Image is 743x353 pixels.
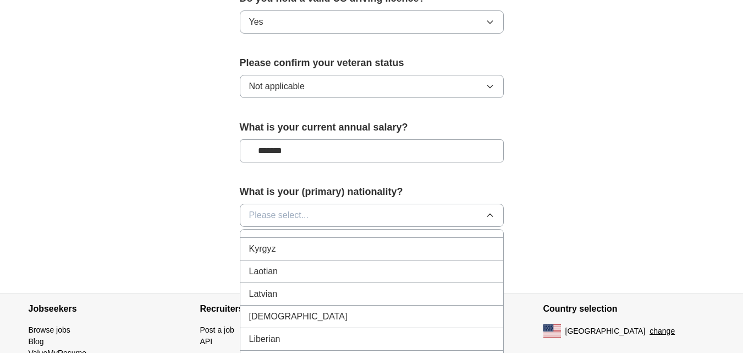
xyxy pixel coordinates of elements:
[240,75,504,98] button: Not applicable
[249,287,278,301] span: Latvian
[249,80,305,93] span: Not applicable
[249,310,348,323] span: [DEMOGRAPHIC_DATA]
[543,324,561,338] img: US flag
[29,325,70,334] a: Browse jobs
[543,294,715,324] h4: Country selection
[200,325,234,334] a: Post a job
[29,337,44,346] a: Blog
[240,120,504,135] label: What is your current annual salary?
[650,325,675,337] button: change
[249,333,280,346] span: Liberian
[240,204,504,227] button: Please select...
[240,184,504,199] label: What is your (primary) nationality?
[249,209,309,222] span: Please select...
[249,242,276,256] span: Kyrgyz
[200,337,213,346] a: API
[565,325,646,337] span: [GEOGRAPHIC_DATA]
[249,15,263,29] span: Yes
[240,56,504,70] label: Please confirm your veteran status
[240,10,504,34] button: Yes
[249,265,278,278] span: Laotian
